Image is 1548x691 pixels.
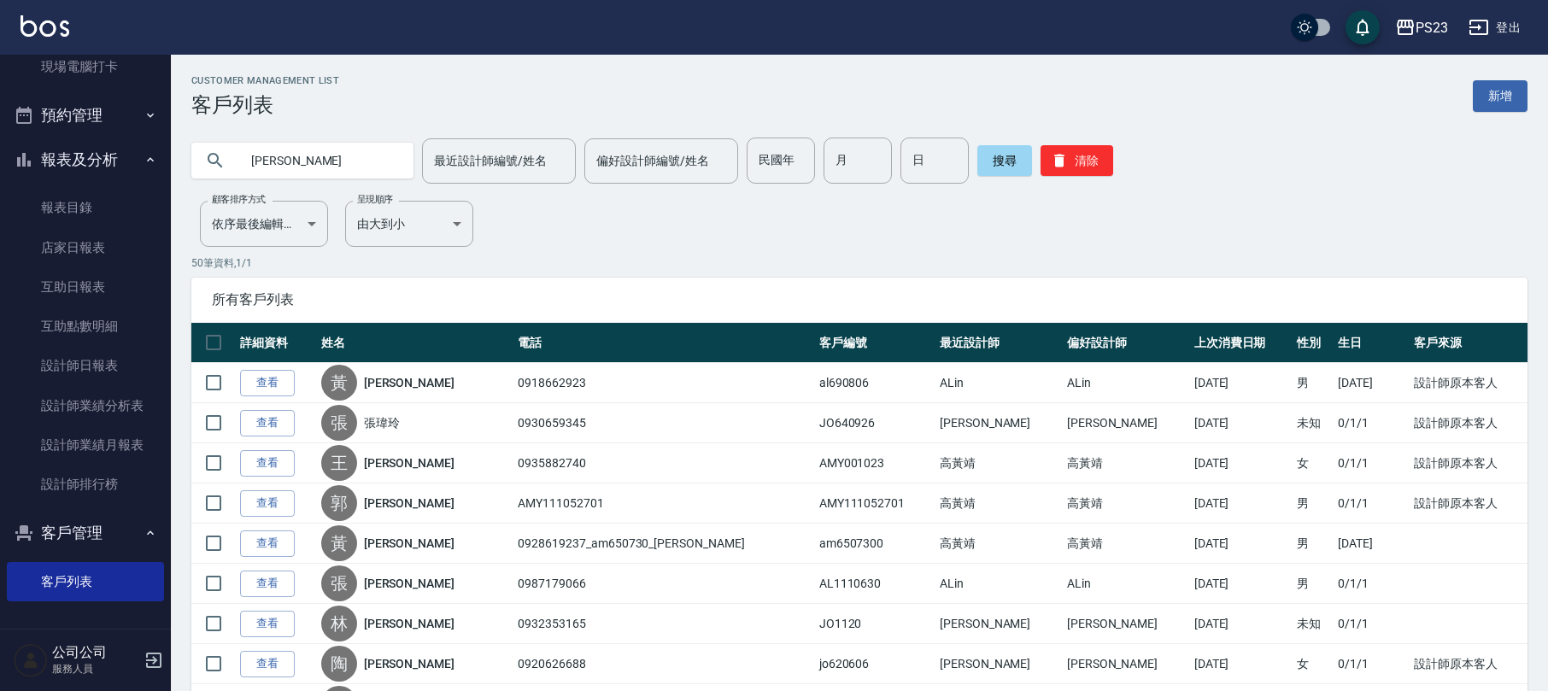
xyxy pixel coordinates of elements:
td: 男 [1293,564,1334,604]
a: [PERSON_NAME] [364,374,454,391]
span: 所有客戶列表 [212,291,1507,308]
div: PS23 [1416,17,1448,38]
div: 林 [321,606,357,641]
td: 0930659345 [513,403,814,443]
th: 姓名 [317,323,514,363]
td: [DATE] [1190,604,1293,644]
button: 預約管理 [7,93,164,138]
div: 王 [321,445,357,481]
td: am6507300 [815,524,935,564]
a: [PERSON_NAME] [364,615,454,632]
p: 服務人員 [52,661,139,676]
th: 客戶編號 [815,323,935,363]
td: 男 [1293,483,1334,524]
td: [DATE] [1190,564,1293,604]
td: 男 [1293,524,1334,564]
td: [DATE] [1334,524,1410,564]
td: 未知 [1293,604,1334,644]
td: [DATE] [1190,403,1293,443]
td: 設計師原本客人 [1410,403,1527,443]
td: ALin [935,564,1063,604]
th: 偏好設計師 [1063,323,1190,363]
td: 女 [1293,644,1334,684]
td: AMY111052701 [513,483,814,524]
td: 0/1/1 [1334,443,1410,483]
td: 設計師原本客人 [1410,443,1527,483]
a: 現場電腦打卡 [7,47,164,86]
a: 查看 [240,530,295,557]
td: 男 [1293,363,1334,403]
td: [PERSON_NAME] [935,403,1063,443]
td: 0918662923 [513,363,814,403]
button: 客戶管理 [7,511,164,555]
td: 0/1/1 [1334,564,1410,604]
td: [PERSON_NAME] [1063,403,1190,443]
td: 設計師原本客人 [1410,483,1527,524]
img: Logo [21,15,69,37]
a: [PERSON_NAME] [364,495,454,512]
td: 0935882740 [513,443,814,483]
td: JO640926 [815,403,935,443]
td: AMY001023 [815,443,935,483]
td: [DATE] [1190,363,1293,403]
a: 查看 [240,410,295,436]
label: 呈現順序 [357,193,393,206]
td: [PERSON_NAME] [1063,644,1190,684]
td: 高黃靖 [935,524,1063,564]
a: 設計師日報表 [7,346,164,385]
img: Person [14,643,48,677]
td: 0/1/1 [1334,483,1410,524]
td: [DATE] [1190,644,1293,684]
h3: 客戶列表 [191,93,339,117]
th: 性別 [1293,323,1334,363]
td: [DATE] [1190,443,1293,483]
h2: Customer Management List [191,75,339,86]
p: 50 筆資料, 1 / 1 [191,255,1527,271]
td: ALin [935,363,1063,403]
input: 搜尋關鍵字 [239,138,400,184]
td: 0987179066 [513,564,814,604]
td: 高黃靖 [1063,483,1190,524]
button: PS23 [1388,10,1455,45]
td: [PERSON_NAME] [935,604,1063,644]
td: [PERSON_NAME] [935,644,1063,684]
td: 0932353165 [513,604,814,644]
a: 報表目錄 [7,188,164,227]
td: [PERSON_NAME] [1063,604,1190,644]
a: 設計師排行榜 [7,465,164,504]
th: 客戶來源 [1410,323,1527,363]
a: 查看 [240,450,295,477]
td: AL1110630 [815,564,935,604]
td: 女 [1293,443,1334,483]
button: 清除 [1041,145,1113,176]
th: 上次消費日期 [1190,323,1293,363]
a: 設計師業績分析表 [7,386,164,425]
a: 張瑋玲 [364,414,400,431]
div: 黃 [321,525,357,561]
div: 黃 [321,365,357,401]
th: 最近設計師 [935,323,1063,363]
td: ALin [1063,564,1190,604]
td: 0/1/1 [1334,403,1410,443]
td: [DATE] [1334,363,1410,403]
div: 陶 [321,646,357,682]
td: 0928619237_am650730_[PERSON_NAME] [513,524,814,564]
button: 報表及分析 [7,138,164,182]
td: 未知 [1293,403,1334,443]
a: [PERSON_NAME] [364,655,454,672]
a: [PERSON_NAME] [364,535,454,552]
div: 依序最後編輯時間 [200,201,328,247]
a: 店家日報表 [7,228,164,267]
a: [PERSON_NAME] [364,454,454,471]
div: 由大到小 [345,201,473,247]
th: 詳細資料 [236,323,317,363]
th: 電話 [513,323,814,363]
h5: 公司公司 [52,644,139,661]
a: 新增 [1473,80,1527,112]
a: 查看 [240,611,295,637]
td: 設計師原本客人 [1410,363,1527,403]
td: 高黃靖 [935,483,1063,524]
td: AMY111052701 [815,483,935,524]
td: [DATE] [1190,524,1293,564]
a: 查看 [240,490,295,517]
